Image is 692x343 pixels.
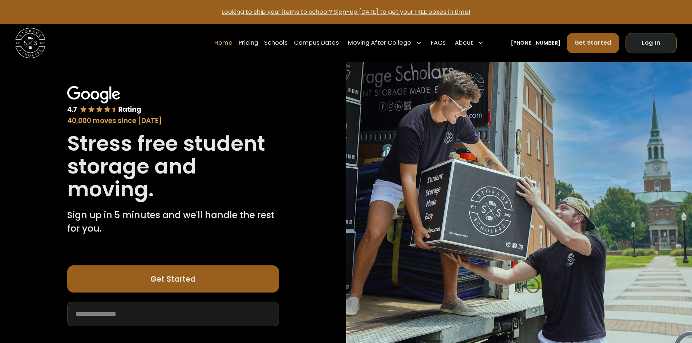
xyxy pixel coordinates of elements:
[222,8,470,16] a: Looking to ship your items to school? Sign-up [DATE] to get your FREE boxes in time!
[67,265,279,293] a: Get Started
[15,28,45,58] img: Storage Scholars main logo
[511,39,561,47] a: [PHONE_NUMBER]
[626,33,677,53] a: Log In
[294,32,339,53] a: Campus Dates
[452,32,487,53] div: About
[567,33,620,53] a: Get Started
[67,132,279,201] h1: Stress free student storage and moving.
[239,32,258,53] a: Pricing
[264,32,288,53] a: Schools
[214,32,232,53] a: Home
[15,28,45,58] a: home
[67,116,279,126] div: 40,000 moves since [DATE]
[348,38,411,48] div: Moving After College
[431,32,446,53] a: FAQs
[67,86,141,114] img: Google 4.7 star rating
[455,38,473,48] div: About
[345,32,425,53] div: Moving After College
[67,208,279,236] p: Sign up in 5 minutes and we'll handle the rest for you.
